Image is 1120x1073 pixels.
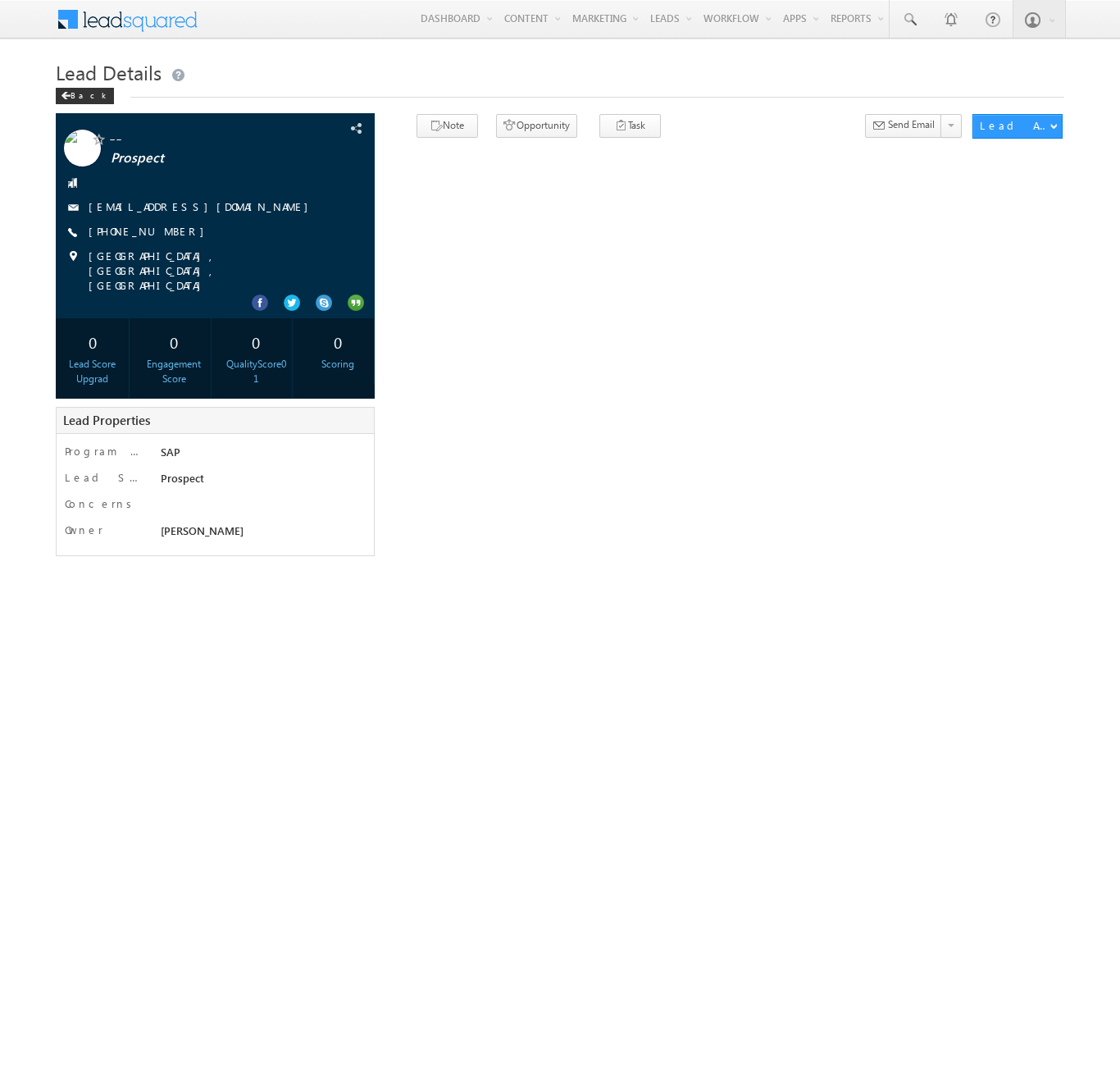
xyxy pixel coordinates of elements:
a: [EMAIL_ADDRESS][DOMAIN_NAME] [89,199,316,213]
label: Lead Stage [65,470,140,485]
div: Lead Actions [980,118,1049,133]
span: Prospect [111,150,307,167]
a: Back [56,87,122,101]
div: Engagement Score [142,357,207,386]
button: Note [417,114,478,138]
span: Lead Properties [63,412,150,428]
span: [GEOGRAPHIC_DATA], [GEOGRAPHIC_DATA], [GEOGRAPHIC_DATA] [89,249,345,293]
span: -- [109,130,306,146]
button: Opportunity [496,114,577,138]
div: Back [56,88,114,104]
div: Scoring [305,357,370,372]
div: SAP [157,444,361,467]
div: Lead Score Upgrad [60,357,125,386]
span: Lead Details [56,59,162,85]
div: 0 [60,326,125,357]
div: 0 [142,326,207,357]
div: 0 [305,326,370,357]
label: Concerns [65,496,138,511]
button: Lead Actions [972,114,1063,139]
span: [PHONE_NUMBER] [89,224,212,240]
label: Program of Interest [65,444,140,459]
div: Prospect [157,470,361,493]
label: Owner [65,523,103,537]
img: Profile photo [64,130,101,172]
div: 0 [224,326,289,357]
div: QualityScore01 [224,357,289,386]
button: Send Email [865,114,942,138]
span: Send Email [888,117,935,132]
button: Task [599,114,661,138]
span: [PERSON_NAME] [161,523,244,537]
